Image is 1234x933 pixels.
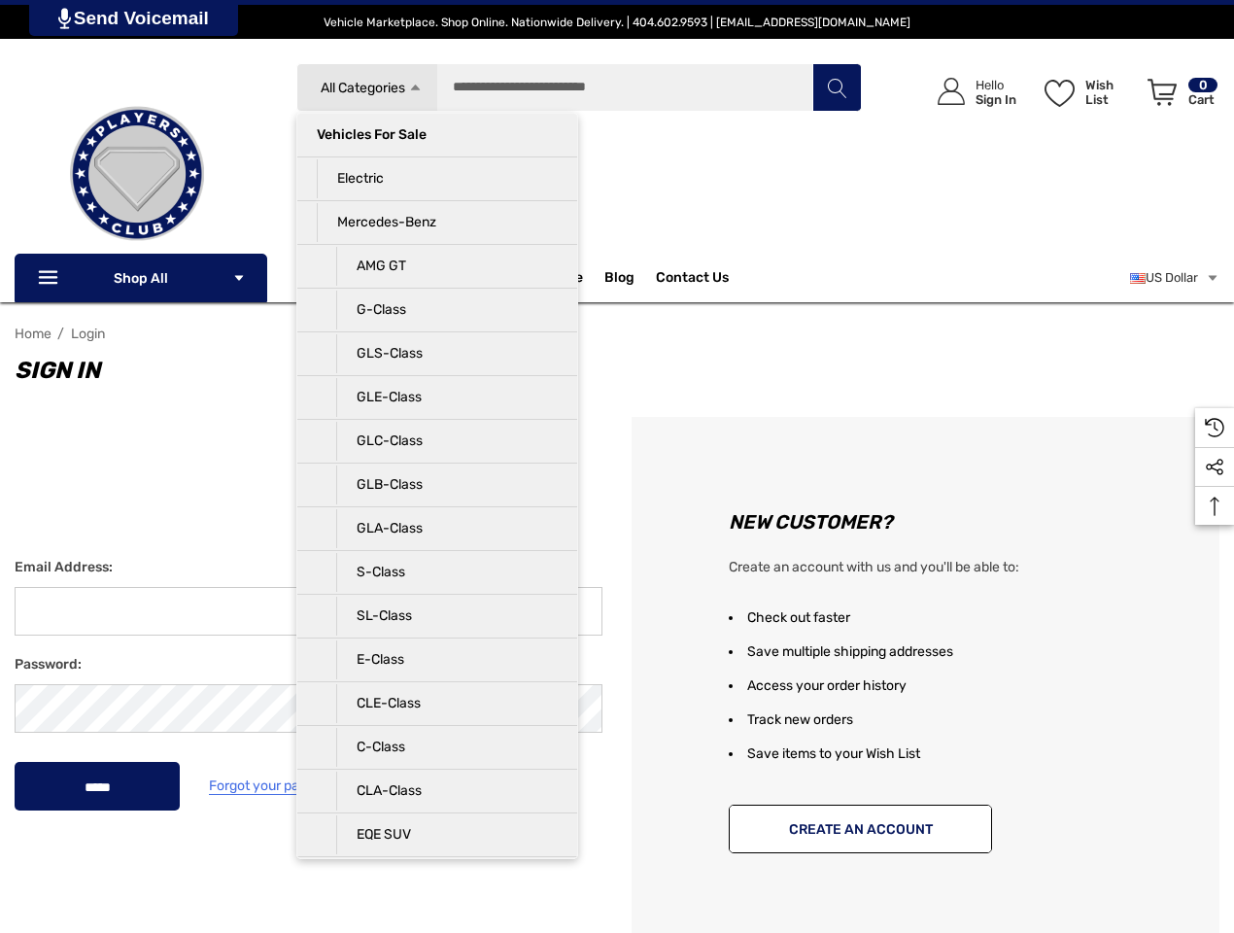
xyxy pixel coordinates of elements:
[336,728,558,767] p: C-Class
[1045,80,1075,107] svg: Wish List
[317,159,558,198] p: Electric
[1130,259,1219,297] a: USD
[1188,78,1217,92] p: 0
[336,553,558,592] p: S-Class
[71,326,105,342] a: Login
[336,684,558,723] p: CLE-Class
[915,58,1026,125] a: Sign in
[729,556,1171,580] p: Create an account with us and you'll be able to:
[321,80,405,96] span: All Categories
[1085,78,1137,107] p: Wish List
[729,601,1171,635] li: Check out faster
[729,703,1171,737] li: Track new orders
[812,63,861,112] button: Search
[317,203,558,242] p: Mercedes-Benz
[336,597,558,636] p: SL-Class
[336,291,558,329] p: G-Class
[336,247,558,286] p: AMG GT
[1188,92,1217,107] p: Cart
[1148,79,1177,106] svg: Review Your Cart
[15,254,267,302] p: Shop All
[209,775,351,799] a: Forgot your password?
[336,334,558,373] p: GLS-Class
[729,512,1171,532] h2: New Customer?
[1205,458,1224,477] svg: Social Media
[324,16,910,29] span: Vehicle Marketplace. Shop Online. Nationwide Delivery. | 404.602.9593 | [EMAIL_ADDRESS][DOMAIN_NAME]
[656,269,729,291] a: Contact Us
[1205,418,1224,437] svg: Recently Viewed
[336,378,558,417] p: GLE-Class
[336,640,558,679] p: E-Class
[40,77,234,271] img: Players Club | Cars For Sale
[317,116,558,155] p: Vehicles For Sale
[976,92,1016,107] p: Sign In
[15,326,51,342] a: Home
[336,815,558,854] p: EQE SUV
[15,317,1219,351] nav: Breadcrumb
[729,737,1171,771] li: Save items to your Wish List
[58,8,71,29] img: PjwhLS0gR2VuZXJhdG9yOiBHcmF2aXQuaW8gLS0+PHN2ZyB4bWxucz0iaHR0cDovL3d3dy53My5vcmcvMjAwMC9zdmciIHhtb...
[729,635,1171,669] li: Save multiple shipping addresses
[232,271,246,285] svg: Icon Arrow Down
[729,805,992,853] button: Create An Account
[1139,58,1219,134] a: Cart with 0 items
[36,267,65,290] svg: Icon Line
[1195,497,1234,516] svg: Top
[729,669,1171,703] li: Access your order history
[336,772,558,811] p: CLA-Class
[15,351,1219,390] h1: Sign in
[1036,58,1139,125] a: Wish List Wish List
[336,509,558,548] p: GLA-Class
[296,63,437,112] a: All Categories Icon Arrow Down Icon Arrow Up
[15,655,602,674] label: Password:
[976,78,1016,92] p: Hello
[938,78,965,105] svg: Icon User Account
[15,558,602,577] label: Email Address:
[209,777,351,795] span: Forgot your password?
[336,422,558,461] p: GLC-Class
[336,466,558,504] p: GLB-Class
[604,269,634,291] a: Blog
[408,81,423,95] svg: Icon Arrow Up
